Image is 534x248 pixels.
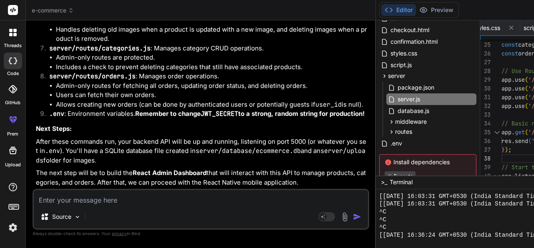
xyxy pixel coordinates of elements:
code: .env [45,147,60,155]
label: GitHub [5,99,20,106]
li: Includes a check to prevent deleting categories that still have associated products. [56,63,368,72]
code: .env [49,110,64,118]
code: server/routes/categories.js [49,44,151,53]
code: user_id [315,100,342,109]
code: server/uploads [36,147,365,165]
li: Allows creating new orders (can be done by authenticated users or potentially guests if is null). [56,100,368,110]
p: Always double-check its answers. Your in Bind [33,230,369,238]
p: : Environment variables. [49,109,368,119]
span: e-commerce [32,6,74,15]
label: threads [4,42,22,49]
li: Admin-only routes are protected. [56,53,368,63]
strong: React Admin Dashboard [133,169,207,177]
code: JWT_SECRET [201,110,238,118]
code: server/routes/orders.js [49,72,136,80]
label: Upload [5,161,21,168]
p: : Manages category CRUD operations. [49,44,368,53]
button: Preview [416,4,457,16]
p: The next step will be to build the that will interact with this API to manage products, categorie... [36,168,368,187]
code: server/database/ecommerce.db [196,147,301,155]
button: Editor [381,4,416,16]
label: code [7,70,19,77]
p: : Manages order operations. [49,72,368,81]
img: settings [6,220,20,235]
li: Handles deleting old images when a product is updated with a new image, and deleting images when ... [56,25,368,44]
p: Source [52,213,71,221]
p: After these commands run, your backend API will be up and running, listening on port 5000 (or wha... [36,137,368,165]
span: privacy [112,231,127,236]
img: Pick Models [74,213,81,220]
img: attachment [340,212,350,222]
strong: Next Steps: [36,125,72,133]
label: prem [7,130,18,138]
li: Users can fetch their own orders. [56,90,368,100]
strong: Remember to change to a strong, random string for production! [135,110,365,118]
img: icon [353,213,361,221]
li: Admin-only routes for fetching all orders, updating order status, and deleting orders. [56,81,368,91]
